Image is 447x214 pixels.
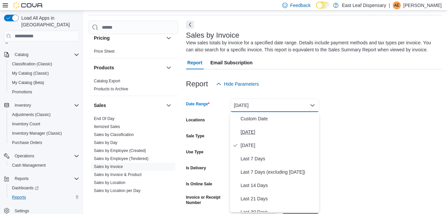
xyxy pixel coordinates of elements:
button: Promotions [7,87,82,97]
span: Purchase Orders [12,140,42,145]
span: Dashboards [12,185,39,191]
span: [DATE] [241,128,317,136]
a: Sales by Employee (Tendered) [94,156,148,161]
a: Classification (Classic) [9,60,55,68]
h3: Products [94,64,114,71]
button: Inventory [12,101,34,109]
span: Hide Parameters [224,81,259,87]
button: Inventory Manager (Classic) [7,129,82,138]
a: Sales by Classification [94,132,134,137]
span: Inventory [15,103,31,108]
a: Price Sheet [94,49,114,54]
h3: Sales [94,102,106,109]
span: Reports [9,193,79,201]
a: My Catalog (Classic) [9,69,52,77]
a: Adjustments (Classic) [9,111,53,119]
span: Feedback [290,2,311,9]
span: Cash Management [12,163,46,168]
button: Reports [7,193,82,202]
button: Pricing [165,34,173,42]
button: Cash Management [7,161,82,170]
a: Reports [9,193,29,201]
p: East Leaf Dispensary [342,1,386,9]
span: Classification (Classic) [9,60,79,68]
a: Sales by Day [94,140,117,145]
span: Cash Management [9,161,79,169]
span: Last 7 Days (excluding [DATE]) [241,168,317,176]
button: Hide Parameters [213,77,262,91]
button: Pricing [94,35,163,41]
div: Products [89,77,178,96]
label: Is Online Sale [186,181,212,187]
a: Sales by Employee (Created) [94,148,146,153]
span: Reports [15,176,29,181]
span: Purchase Orders [9,139,79,147]
a: Sales by Location per Day [94,188,140,193]
button: Catalog [1,50,82,59]
span: Inventory [12,101,79,109]
a: Inventory Manager (Classic) [9,129,65,137]
div: Pricing [89,47,178,58]
button: Reports [12,175,31,183]
button: Catalog [12,51,31,59]
a: End Of Day [94,116,114,121]
button: Next [186,21,194,29]
span: Promotions [12,89,32,95]
span: Classification (Classic) [12,61,52,67]
span: My Catalog (Beta) [9,79,79,87]
span: Inventory Manager (Classic) [12,131,62,136]
span: My Catalog (Beta) [12,80,44,85]
label: Use Type [186,149,203,155]
h3: Pricing [94,35,110,41]
a: My Catalog (Beta) [9,79,47,87]
button: Operations [12,152,37,160]
button: Reports [1,174,82,183]
span: Operations [15,153,34,159]
span: AE [394,1,399,9]
button: Inventory [1,101,82,110]
input: Dark Mode [316,2,330,9]
button: Inventory Count [7,119,82,129]
p: [PERSON_NAME] [403,1,442,9]
label: Date Range [186,101,210,107]
h3: Sales by Invoice [186,31,239,39]
span: Operations [12,152,79,160]
span: Catalog Export [94,78,120,84]
button: Products [165,64,173,72]
a: Sales by Location [94,180,125,185]
button: My Catalog (Classic) [7,69,82,78]
label: Locations [186,117,205,123]
a: Itemized Sales [94,124,120,129]
a: Products to Archive [94,87,128,91]
button: Classification (Classic) [7,59,82,69]
div: Select listbox [230,112,319,212]
span: Dashboards [9,184,79,192]
div: View sales totals by invoice for a specified date range. Details include payment methods and tax ... [186,39,438,53]
button: Operations [1,151,82,161]
button: Products [94,64,163,71]
a: Dashboards [9,184,41,192]
button: Purchase Orders [7,138,82,147]
span: Settings [15,208,29,214]
span: My Catalog (Classic) [12,71,49,76]
div: Ashley Easterling [393,1,401,9]
span: Sales by Invoice & Product [94,172,141,177]
span: Promotions [9,88,79,96]
span: Last 7 Days [241,155,317,163]
img: Cova [13,2,43,9]
button: Sales [165,101,173,109]
label: Sale Type [186,133,204,139]
span: Catalog [15,52,28,57]
p: | [389,1,390,9]
label: Invoice or Receipt Number [186,195,227,205]
span: Report [187,56,202,69]
h3: Report [186,80,208,88]
a: Promotions [9,88,35,96]
a: Catalog Export [94,79,120,83]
